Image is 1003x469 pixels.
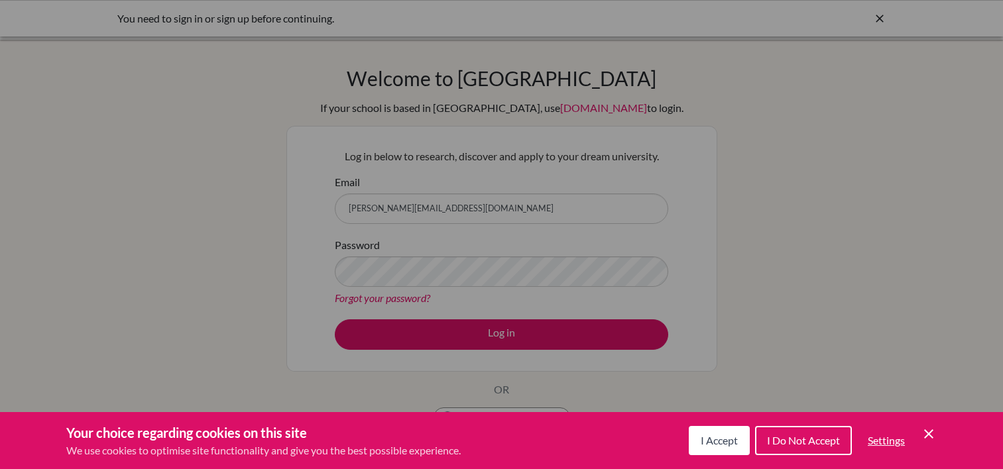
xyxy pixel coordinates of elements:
button: Save and close [921,426,937,442]
span: I Do Not Accept [767,434,840,446]
h3: Your choice regarding cookies on this site [66,423,461,443]
button: I Do Not Accept [755,426,852,455]
button: I Accept [689,426,750,455]
button: Settings [857,427,915,454]
span: I Accept [701,434,738,446]
p: We use cookies to optimise site functionality and give you the best possible experience. [66,443,461,458]
span: Settings [868,434,905,446]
